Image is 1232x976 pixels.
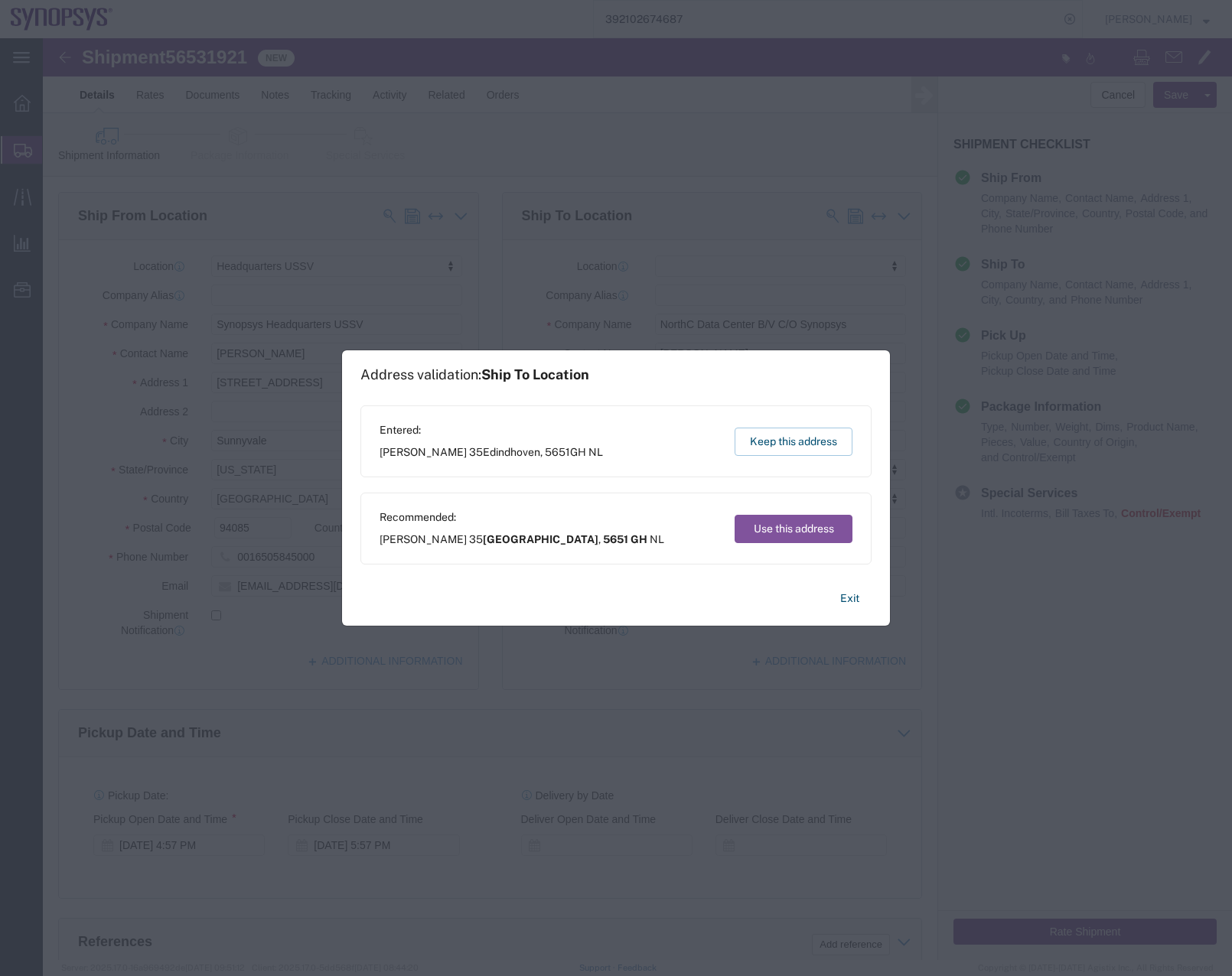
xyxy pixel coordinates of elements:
[603,533,647,545] span: 5651 GH
[735,428,852,456] button: Keep this address
[380,422,603,438] span: Entered:
[483,446,540,458] span: Edindhoven
[588,446,603,458] span: NL
[483,533,598,545] span: [GEOGRAPHIC_DATA]
[735,515,852,543] button: Use this address
[545,446,586,458] span: 5651GH
[481,366,589,382] span: Ship To Location
[360,366,589,383] h1: Address validation:
[828,585,872,612] button: Exit
[650,533,664,545] span: NL
[380,444,603,460] span: [PERSON_NAME] 35 ,
[380,532,664,548] span: [PERSON_NAME] 35 ,
[380,509,664,525] span: Recommended:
